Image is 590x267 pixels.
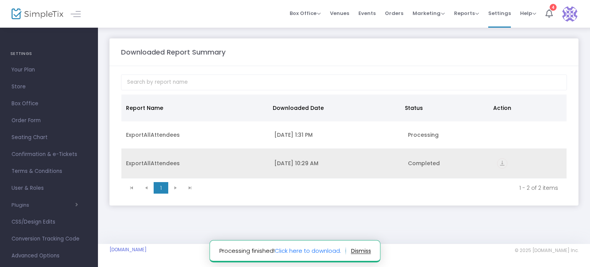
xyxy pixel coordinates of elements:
div: 4 [550,4,557,11]
span: Store [12,82,86,92]
span: © 2025 [DOMAIN_NAME] Inc. [515,247,578,254]
span: Confirmation & e-Tickets [12,149,86,159]
m-panel-title: Downloaded Report Summary [121,47,225,57]
div: Completed [408,159,488,167]
span: Venues [330,3,349,23]
i: vertical_align_bottom [497,158,507,169]
input: Search by report name [121,75,567,90]
span: Events [358,3,376,23]
a: Click here to download. [275,247,341,255]
th: Action [489,95,562,121]
th: Downloaded Date [268,95,400,121]
span: Marketing [413,10,445,17]
th: Report Name [121,95,268,121]
span: Settings [488,3,511,23]
button: dismiss [351,245,371,257]
span: Terms & Conditions [12,166,86,176]
div: 6/25/2025 10:29 AM [274,159,399,167]
span: Processing finished! [219,247,346,255]
span: Help [520,10,536,17]
th: Status [400,95,488,121]
div: 8/26/2025 1:31 PM [274,131,399,139]
div: ExportAllAttendees [126,131,265,139]
span: Conversion Tracking Code [12,234,86,244]
span: Page 1 [154,182,168,194]
kendo-pager-info: 1 - 2 of 2 items [203,184,558,192]
span: Seating Chart [12,133,86,143]
span: Your Plan [12,65,86,75]
span: Reports [454,10,479,17]
div: Data table [121,95,567,179]
button: Plugins [12,202,78,208]
div: Processing [408,131,488,139]
span: Orders [385,3,403,23]
span: User & Roles [12,183,86,193]
a: vertical_align_bottom [497,161,507,168]
span: Order Form [12,116,86,126]
span: Box Office [290,10,321,17]
div: ExportAllAttendees [126,159,265,167]
span: CSS/Design Edits [12,217,86,227]
span: Box Office [12,99,86,109]
h4: SETTINGS [10,46,88,61]
span: Advanced Options [12,251,86,261]
div: https://go.SimpleTix.com/p5stk [497,158,562,169]
a: [DOMAIN_NAME] [109,247,147,253]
